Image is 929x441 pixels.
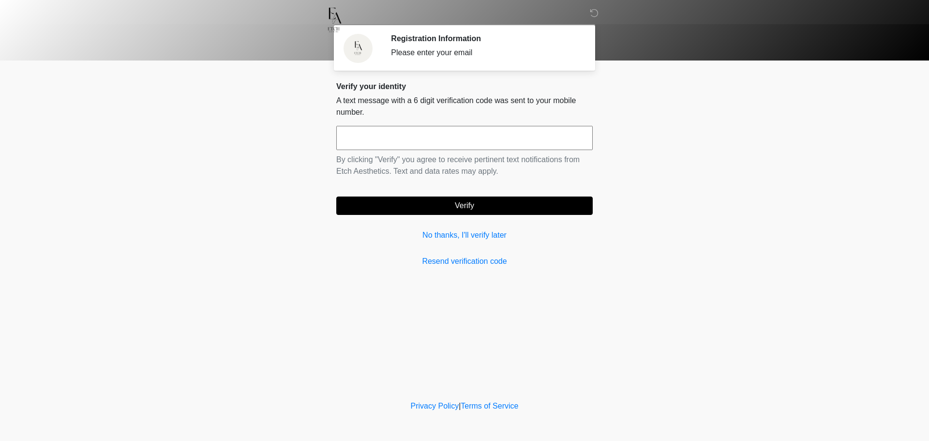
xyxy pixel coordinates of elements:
div: Please enter your email [391,47,578,59]
img: Etch Aesthetics Logo [327,7,342,32]
img: Agent Avatar [344,34,373,63]
h2: Verify your identity [336,82,593,91]
a: | [459,402,461,410]
a: Terms of Service [461,402,518,410]
p: A text message with a 6 digit verification code was sent to your mobile number. [336,95,593,118]
p: By clicking "Verify" you agree to receive pertinent text notifications from Etch Aesthetics. Text... [336,154,593,177]
button: Verify [336,197,593,215]
a: No thanks, I'll verify later [336,229,593,241]
a: Resend verification code [336,256,593,267]
a: Privacy Policy [411,402,459,410]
